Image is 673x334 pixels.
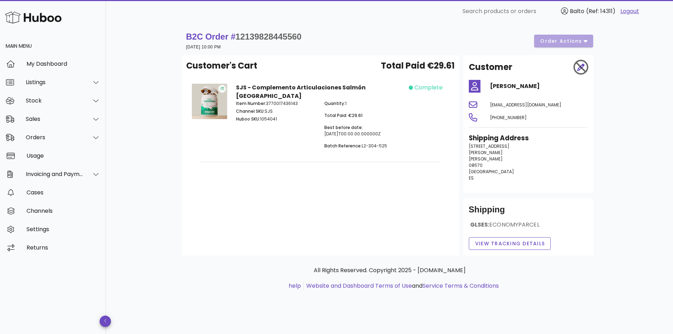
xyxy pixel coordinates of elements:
[570,7,584,15] span: Balto
[26,60,100,67] div: My Dashboard
[490,102,561,108] span: [EMAIL_ADDRESS][DOMAIN_NAME]
[423,282,499,290] a: Service Terms & Conditions
[490,115,527,121] span: [PHONE_NUMBER]
[306,282,412,290] a: Website and Dashboard Terms of Use
[26,171,83,177] div: Invoicing and Payments
[26,79,83,86] div: Listings
[469,237,551,250] button: View Tracking details
[236,116,260,122] span: Huboo SKU:
[289,282,301,290] a: help
[469,143,509,149] span: [STREET_ADDRESS]
[324,124,405,137] p: [DATE]T00:00:00.000000Z
[236,108,316,115] p: SJS
[381,59,455,72] span: Total Paid €29.61
[324,124,363,130] span: Best before date:
[26,134,83,141] div: Orders
[469,156,503,162] span: [PERSON_NAME]
[186,32,302,41] strong: B2C Order #
[26,97,83,104] div: Stock
[469,162,483,168] span: 08570
[469,169,514,175] span: [GEOGRAPHIC_DATA]
[236,83,366,100] strong: SJS - Complemento Articulaciones Salmón [GEOGRAPHIC_DATA]
[304,282,499,290] li: and
[490,82,588,90] h4: [PERSON_NAME]
[236,100,316,107] p: 3770017436143
[26,116,83,122] div: Sales
[26,244,100,251] div: Returns
[26,152,100,159] div: Usage
[469,221,588,234] div: GLSES:
[414,83,443,92] span: complete
[469,150,503,156] span: [PERSON_NAME]
[236,108,265,114] span: Channel SKU:
[620,7,639,16] a: Logout
[469,133,588,143] h3: Shipping Address
[236,100,266,106] span: Item Number:
[469,175,474,181] span: ES
[586,7,615,15] span: (Ref: 14311)
[186,59,257,72] span: Customer's Cart
[236,116,316,122] p: 1054041
[475,240,545,247] span: View Tracking details
[324,143,405,149] p: L2-304-525
[188,266,592,275] p: All Rights Reserved. Copyright 2025 - [DOMAIN_NAME]
[26,226,100,233] div: Settings
[236,32,302,41] span: 12139828445560
[324,100,405,107] p: 1
[324,143,362,149] span: Batch Reference:
[26,189,100,196] div: Cases
[469,204,588,221] div: Shipping
[5,10,61,25] img: Huboo Logo
[469,61,512,74] h2: Customer
[26,207,100,214] div: Channels
[324,112,362,118] span: Total Paid: €29.61
[192,83,228,119] img: Product Image
[324,100,345,106] span: Quantity:
[186,45,221,49] small: [DATE] 10:00 PM
[489,221,539,229] span: ECONOMYPARCEL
